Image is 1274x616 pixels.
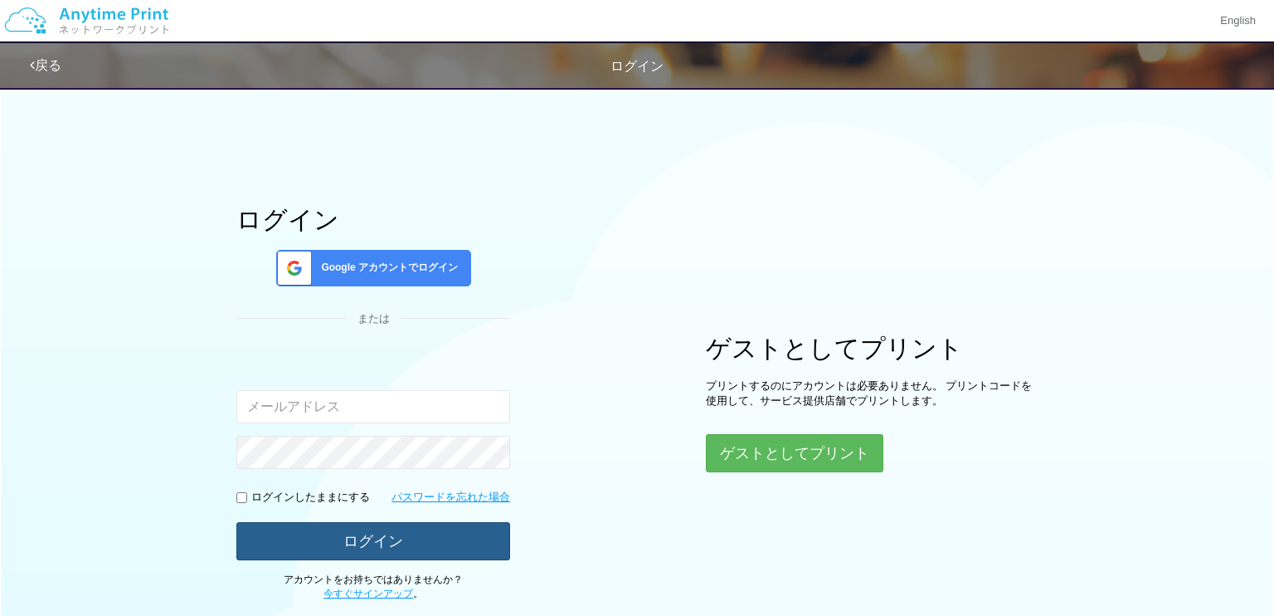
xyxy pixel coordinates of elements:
span: 。 [323,588,423,599]
button: ログイン [236,522,510,560]
p: ログインしたままにする [251,490,370,506]
p: アカウントをお持ちではありませんか？ [236,573,510,601]
p: プリントするのにアカウントは必要ありません。 プリントコードを使用して、サービス提供店舗でプリントします。 [706,379,1038,409]
a: 戻る [30,58,61,72]
span: ログイン [610,59,664,73]
h1: ゲストとしてプリント [706,335,1038,362]
a: 今すぐサインアップ [323,588,413,599]
button: ゲストとしてプリント [706,434,883,472]
h1: ログイン [236,206,510,233]
div: または [236,311,510,327]
span: Google アカウントでログイン [314,261,458,275]
a: パスワードを忘れた場合 [391,490,510,506]
input: メールアドレス [236,390,510,423]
